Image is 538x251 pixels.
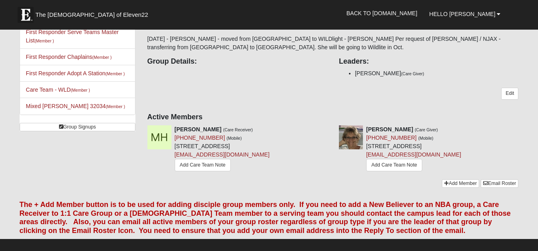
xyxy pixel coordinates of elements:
[175,135,225,141] a: [PHONE_NUMBER]
[175,125,270,173] div: [STREET_ADDRESS]
[105,71,125,76] small: (Member )
[175,159,231,171] a: Add Care Team Note
[366,126,413,133] strong: [PERSON_NAME]
[355,69,518,78] li: [PERSON_NAME]
[175,151,270,158] a: [EMAIL_ADDRESS][DOMAIN_NAME]
[26,70,125,76] a: First Responder Adopt A Station(Member )
[501,88,518,99] a: Edit
[26,103,125,109] a: Mixed [PERSON_NAME] 32034(Member )
[366,151,461,158] a: [EMAIL_ADDRESS][DOMAIN_NAME]
[18,7,34,23] img: Eleven22 logo
[442,179,479,188] a: Add Member
[429,11,496,17] span: Hello [PERSON_NAME]
[106,104,125,109] small: (Member )
[415,127,438,132] small: (Care Giver)
[92,55,111,60] small: (Member )
[14,3,174,23] a: The [DEMOGRAPHIC_DATA] of Eleven22
[401,71,424,76] small: (Care Giver)
[147,57,327,66] h4: Group Details:
[26,54,112,60] a: First Responder Chaplains(Member )
[175,126,222,133] strong: [PERSON_NAME]
[223,127,253,132] small: (Care Receiver)
[481,179,518,188] a: Email Roster
[339,57,518,66] h4: Leaders:
[366,125,461,173] div: [STREET_ADDRESS]
[366,159,422,171] a: Add Care Team Note
[418,136,433,141] small: (Mobile)
[341,3,423,23] a: Back to [DOMAIN_NAME]
[34,38,54,43] small: (Member )
[36,11,148,19] span: The [DEMOGRAPHIC_DATA] of Eleven22
[147,113,519,122] h4: Active Members
[226,136,242,141] small: (Mobile)
[26,86,90,93] a: Care Team - WLD(Member )
[71,88,90,92] small: (Member )
[20,123,135,131] a: Group Signups
[20,201,511,235] font: The + Add Member button is to be used for adding disciple group members only. If you need to add ...
[366,135,417,141] a: [PHONE_NUMBER]
[423,4,507,24] a: Hello [PERSON_NAME]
